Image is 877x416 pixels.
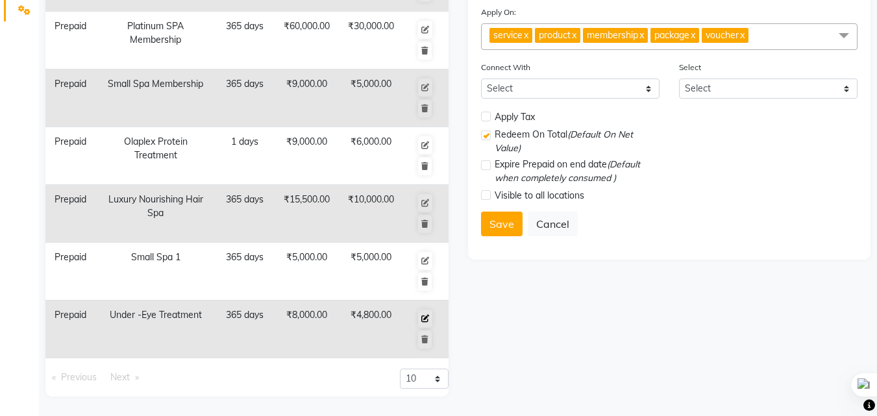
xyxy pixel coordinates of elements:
td: Prepaid [45,185,95,243]
td: ₹30,000.00 [340,12,402,69]
td: Luxury Nourishing Hair Spa [95,185,216,243]
span: service [493,29,523,41]
span: Visible to all locations [495,189,584,202]
td: Under -Eye Treatment [95,300,216,358]
span: Redeem On Total [495,128,660,155]
td: 1 days [216,127,273,185]
td: Small Spa Membership [95,69,216,127]
td: ₹9,000.00 [273,69,340,127]
td: Prepaid [45,127,95,185]
a: x [739,29,745,41]
nav: Pagination [45,369,237,386]
td: Prepaid [45,12,95,69]
td: 365 days [216,69,273,127]
td: 365 days [216,185,273,243]
td: Prepaid [45,300,95,358]
span: (Default On Net Value) [495,128,633,154]
span: Previous [61,371,97,383]
a: x [638,29,644,41]
button: Cancel [528,212,578,236]
td: ₹5,000.00 [340,243,402,300]
span: (Default when completely consumed ) [495,158,640,184]
a: x [689,29,695,41]
span: package [654,29,689,41]
label: Connect With [481,62,530,73]
td: ₹15,500.00 [273,185,340,243]
a: x [571,29,576,41]
td: ₹5,000.00 [273,243,340,300]
label: Apply On: [481,6,516,18]
td: Olaplex Protein Treatment [95,127,216,185]
td: Small Spa 1 [95,243,216,300]
td: ₹60,000.00 [273,12,340,69]
td: Platinum SPA Membership [95,12,216,69]
label: Select [679,62,701,73]
td: ₹4,800.00 [340,300,402,358]
td: 365 days [216,12,273,69]
td: Prepaid [45,243,95,300]
td: ₹10,000.00 [340,185,402,243]
a: x [523,29,528,41]
td: ₹6,000.00 [340,127,402,185]
td: ₹9,000.00 [273,127,340,185]
td: 365 days [216,243,273,300]
span: membership [587,29,638,41]
button: Save [481,212,523,236]
span: Next [110,371,130,383]
td: 365 days [216,300,273,358]
td: ₹5,000.00 [340,69,402,127]
span: Expire Prepaid on end date [495,158,660,185]
span: product [539,29,571,41]
span: voucher [706,29,739,41]
td: ₹8,000.00 [273,300,340,358]
td: Prepaid [45,69,95,127]
span: Apply Tax [495,110,535,124]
